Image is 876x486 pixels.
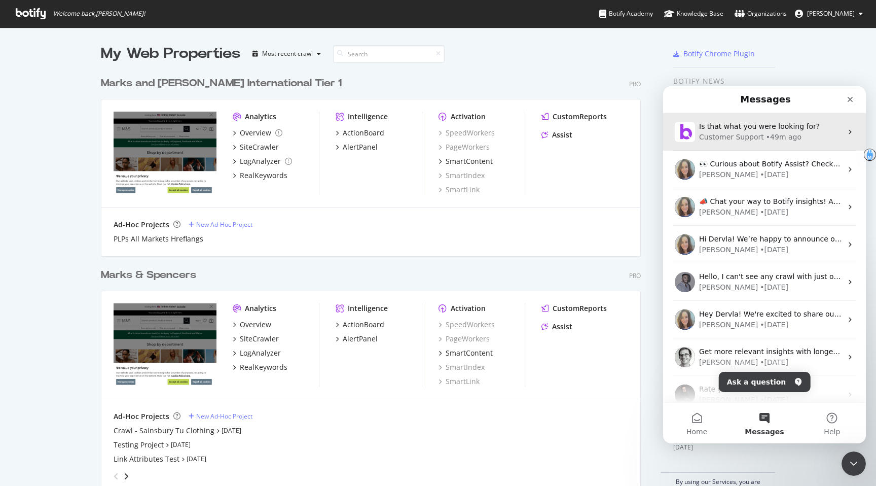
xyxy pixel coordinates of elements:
a: SmartContent [439,156,493,166]
span: Get more relevant insights with longer log report periods! See up to 18 months of data in one rep... [36,261,524,269]
div: [PERSON_NAME] [36,233,95,244]
span: 👀 Curious about Botify Assist? Check out these use cases to explore what Assist can do! [36,74,353,82]
div: Assist [552,130,572,140]
div: SiteCrawler [240,142,279,152]
div: Botify Chrome Plugin [683,49,755,59]
a: PageWorkers [439,334,490,344]
a: RealKeywords [233,170,287,181]
div: • [DATE] [97,83,125,94]
input: Search [333,45,445,63]
span: Hello, I can't see any crawl with just one URL. Were you able to solve the issue? ​ [36,186,322,194]
div: Overview [240,320,271,330]
a: SiteCrawler [233,334,279,344]
div: Analytics [245,303,276,314]
img: Profile image for Matthieu [12,261,32,281]
div: • [DATE] [97,158,125,169]
div: Knowledge Base [664,9,723,19]
button: [PERSON_NAME] [787,6,871,22]
a: [DATE] [187,455,206,463]
div: My Web Properties [101,44,240,64]
div: Link Attributes Test [114,454,179,464]
div: Botify Academy [599,9,653,19]
div: SiteCrawler [240,334,279,344]
a: Overview [233,320,271,330]
div: SmartIndex [439,170,485,181]
div: PageWorkers [439,142,490,152]
div: [PERSON_NAME] [36,158,95,169]
a: Crawl - Sainsbury Tu Clothing [114,426,214,436]
div: • [DATE] [97,271,125,282]
div: angle-left [109,468,123,484]
img: Profile image for Colleen [12,111,32,131]
a: SiteCrawler [233,142,279,152]
a: CustomReports [541,112,607,122]
img: www.marksandspencer.com [114,112,216,194]
div: SpeedWorkers [439,128,495,138]
div: ActionBoard [343,320,384,330]
div: Marks and [PERSON_NAME] International Tier 1 [101,76,342,91]
a: LogAnalyzer [233,156,292,166]
div: Activation [451,303,486,314]
div: New Ad-Hoc Project [196,412,252,421]
a: SmartIndex [439,362,485,372]
a: Assist [541,322,572,332]
div: Analytics [245,112,276,122]
div: LogAnalyzer [240,348,281,358]
a: Overview [233,128,282,138]
div: CustomReports [553,112,607,122]
div: [PERSON_NAME] [36,271,95,282]
div: [PERSON_NAME] [36,121,95,131]
div: Pro [629,80,641,88]
span: Messages [82,342,121,349]
a: PLPs All Markets Hreflangs [114,234,203,244]
iframe: To enrich screen reader interactions, please activate Accessibility in Grammarly extension settings [663,86,866,443]
span: Welcome back, [PERSON_NAME] ! [53,10,145,18]
div: RealKeywords [240,362,287,372]
img: Profile image for Colleen [12,148,32,168]
button: Ask a question [56,286,148,306]
a: SpeedWorkers [439,320,495,330]
div: New Ad-Hoc Project [196,220,252,229]
div: CustomReports [553,303,607,314]
div: • [DATE] [97,308,125,319]
img: Profile image for Alexandre [12,298,32,319]
div: Ad-Hoc Projects [114,220,169,230]
a: Marks & Spencers [101,268,200,283]
div: Overview [240,128,271,138]
div: ActionBoard [343,128,384,138]
button: Messages [67,317,135,357]
button: Most recent crawl [248,46,325,62]
img: www.marksandspencer.com/ [114,303,216,386]
div: angle-right [123,471,130,481]
a: AlertPanel [336,142,378,152]
a: LogAnalyzer [233,348,281,358]
div: • [DATE] [97,196,125,206]
span: Dervla Richardson [807,9,855,18]
iframe: Intercom live chat [842,452,866,476]
div: • [DATE] [97,121,125,131]
a: ActionBoard [336,320,384,330]
span: Rate your conversation [36,299,119,307]
div: Marks & Spencers [101,268,196,283]
div: Botify news [673,76,775,87]
div: Most recent crawl [262,51,313,57]
div: RealKeywords [240,170,287,181]
a: [DATE] [171,440,191,449]
div: LogAnalyzer [240,156,281,166]
div: SmartLink [439,185,480,195]
div: Assist [552,322,572,332]
a: Marks and [PERSON_NAME] International Tier 1 [101,76,346,91]
a: SmartLink [439,376,480,387]
span: 📣 Chat your way to Botify insights! Ask Botify Assist about: * Competitor insights 👀 * Keyword re... [36,111,579,119]
div: Intelligence [348,112,388,122]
